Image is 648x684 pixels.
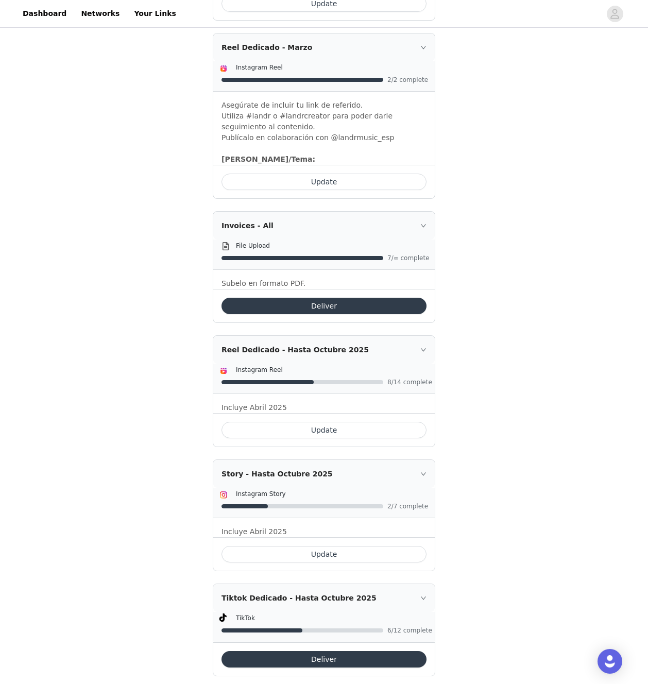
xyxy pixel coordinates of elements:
[420,223,427,229] i: icon: right
[236,614,255,622] span: TikTok
[213,460,435,488] div: icon: rightStory - Hasta Octubre 2025
[221,111,427,132] p: Utiliza #landr o #landrcreator para poder darle seguimiento al contenido.
[221,155,315,163] strong: [PERSON_NAME]/Tema:
[221,174,427,190] button: Update
[420,471,427,477] i: icon: right
[610,6,620,22] div: avatar
[387,627,429,634] span: 6/12 complete
[387,77,429,83] span: 2/2 complete
[213,584,435,612] div: icon: rightTiktok Dedicado - Hasta Octubre 2025
[387,255,429,261] span: 7/∞ complete
[219,64,228,73] img: Instagram Reels Icon
[219,367,228,375] img: Instagram Reels Icon
[221,651,427,668] button: Deliver
[221,132,427,143] p: Publícalo en colaboración con @landrmusic_esp
[128,2,182,25] a: Your Links
[236,366,283,373] span: Instagram Reel
[236,490,286,498] span: Instagram Story
[236,242,270,249] span: File Upload
[221,100,427,111] p: Asegúrate de incluir tu link de referido.
[387,379,429,385] span: 8/14 complete
[221,278,427,289] p: Subelo en formato PDF.
[221,422,427,438] button: Update
[213,336,435,364] div: icon: rightReel Dedicado - Hasta Octubre 2025
[420,44,427,50] i: icon: right
[236,64,283,71] span: Instagram Reel
[221,546,427,562] button: Update
[420,347,427,353] i: icon: right
[221,298,427,314] button: Deliver
[221,526,427,537] p: Incluye Abril 2025
[598,649,622,674] div: Open Intercom Messenger
[221,402,427,413] p: Incluye Abril 2025
[16,2,73,25] a: Dashboard
[213,33,435,61] div: icon: rightReel Dedicado - Marzo
[387,503,429,509] span: 2/7 complete
[213,212,435,240] div: icon: rightInvoices - All
[219,491,228,499] img: Instagram Icon
[75,2,126,25] a: Networks
[420,595,427,601] i: icon: right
